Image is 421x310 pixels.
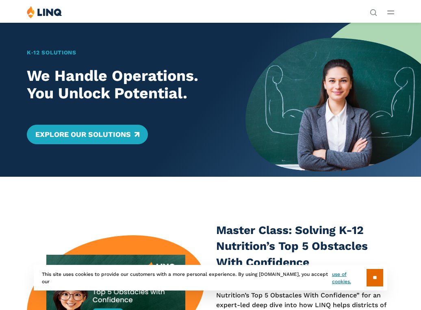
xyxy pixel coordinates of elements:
[332,271,367,285] a: use of cookies.
[387,8,394,17] button: Open Main Menu
[27,6,62,18] img: LINQ | K‑12 Software
[245,22,421,177] img: Home Banner
[27,67,228,102] h2: We Handle Operations. You Unlock Potential.
[370,8,377,15] button: Open Search Bar
[216,222,394,271] h3: Master Class: Solving K-12 Nutrition’s Top 5 Obstacles With Confidence
[27,48,228,57] h1: K‑12 Solutions
[370,6,377,15] nav: Utility Navigation
[27,125,148,144] a: Explore Our Solutions
[34,265,387,290] div: This site uses cookies to provide our customers with a more personal experience. By using [DOMAIN...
